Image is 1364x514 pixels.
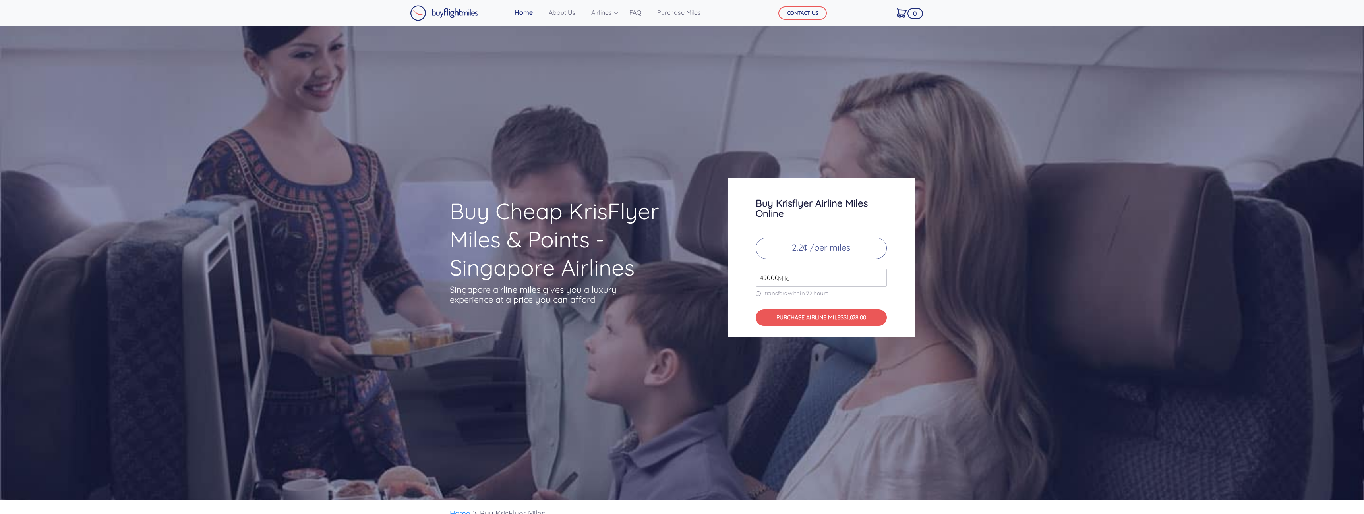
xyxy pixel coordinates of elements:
[654,4,704,20] a: Purchase Miles
[774,274,789,283] span: Mile
[894,4,910,21] a: 0
[410,5,478,21] img: Buy Flight Miles Logo
[756,309,887,326] button: PURCHASE AIRLINE MILES$1,078.00
[756,290,887,297] p: transfers within 72 hours
[546,4,578,20] a: About Us
[450,285,629,305] p: Singapore airline miles gives you a luxury experience at a price you can afford.
[778,6,827,20] button: CONTACT US
[450,197,697,282] h1: Buy Cheap KrisFlyer Miles & Points - Singapore Airlines
[844,314,866,321] span: $1,078.00
[410,3,478,23] a: Buy Flight Miles Logo
[626,4,644,20] a: FAQ
[511,4,536,20] a: Home
[588,4,617,20] a: Airlines
[907,8,923,19] span: 0
[897,8,907,18] img: Cart
[756,198,887,218] h3: Buy Krisflyer Airline Miles Online
[756,238,887,259] p: 2.2¢ /per miles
